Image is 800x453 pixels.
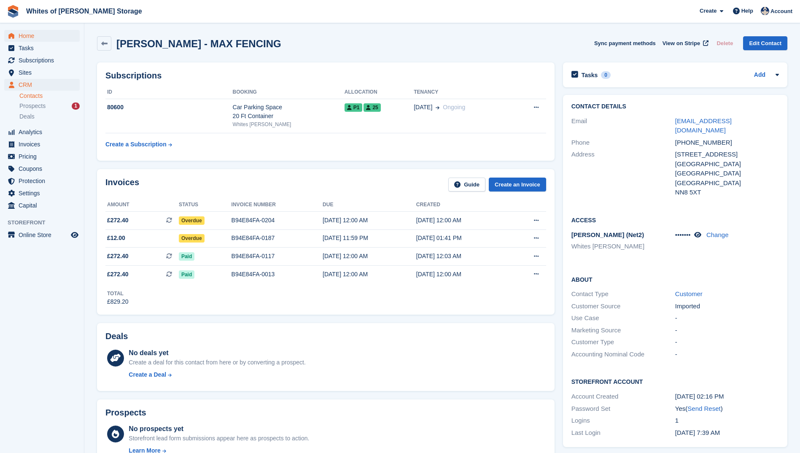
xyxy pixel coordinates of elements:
[19,126,69,138] span: Analytics
[675,337,779,347] div: -
[675,290,703,297] a: Customer
[107,252,129,261] span: £272.40
[571,377,779,386] h2: Storefront Account
[107,290,129,297] div: Total
[571,242,675,251] li: Whites [PERSON_NAME]
[179,234,205,243] span: Overdue
[179,216,205,225] span: Overdue
[323,234,416,243] div: [DATE] 11:59 PM
[323,252,416,261] div: [DATE] 12:00 AM
[19,163,69,175] span: Coupons
[179,270,194,279] span: Paid
[4,229,80,241] a: menu
[414,86,512,99] th: Tenancy
[448,178,485,191] a: Guide
[105,86,233,99] th: ID
[416,270,510,279] div: [DATE] 12:00 AM
[675,188,779,197] div: NN8 5XT
[345,86,414,99] th: Allocation
[19,138,69,150] span: Invoices
[4,163,80,175] a: menu
[416,234,510,243] div: [DATE] 01:41 PM
[19,102,46,110] span: Prospects
[345,103,362,112] span: P1
[232,270,323,279] div: B94E84FA-0013
[19,200,69,211] span: Capital
[232,252,323,261] div: B94E84FA-0117
[19,54,69,66] span: Subscriptions
[23,4,145,18] a: Whites of [PERSON_NAME] Storage
[675,117,732,134] a: [EMAIL_ADDRESS][DOMAIN_NAME]
[675,302,779,311] div: Imported
[571,138,675,148] div: Phone
[364,103,380,112] span: 25
[675,404,779,414] div: Yes
[675,178,779,188] div: [GEOGRAPHIC_DATA]
[582,71,598,79] h2: Tasks
[129,434,309,443] div: Storefront lead form submissions appear here as prospects to action.
[675,138,779,148] div: [PHONE_NUMBER]
[107,297,129,306] div: £829.20
[323,270,416,279] div: [DATE] 12:00 AM
[659,36,710,50] a: View on Stripe
[601,71,611,79] div: 0
[19,187,69,199] span: Settings
[687,405,720,412] a: Send Reset
[4,175,80,187] a: menu
[489,178,546,191] a: Create an Invoice
[675,159,779,169] div: [GEOGRAPHIC_DATA]
[7,5,19,18] img: stora-icon-8386f47178a22dfd0bd8f6a31ec36ba5ce8667c1dd55bd0f319d3a0aa187defe.svg
[19,67,69,78] span: Sites
[107,234,125,243] span: £12.00
[571,428,675,438] div: Last Login
[4,54,80,66] a: menu
[4,42,80,54] a: menu
[105,140,167,149] div: Create a Subscription
[323,216,416,225] div: [DATE] 12:00 AM
[571,337,675,347] div: Customer Type
[4,79,80,91] a: menu
[19,42,69,54] span: Tasks
[685,405,722,412] span: ( )
[129,424,309,434] div: No prospects yet
[129,348,305,358] div: No deals yet
[743,36,787,50] a: Edit Contact
[571,350,675,359] div: Accounting Nominal Code
[571,103,779,110] h2: Contact Details
[19,92,80,100] a: Contacts
[105,332,128,341] h2: Deals
[4,138,80,150] a: menu
[571,150,675,197] div: Address
[571,302,675,311] div: Customer Source
[713,36,736,50] button: Delete
[4,151,80,162] a: menu
[19,112,80,121] a: Deals
[70,230,80,240] a: Preview store
[675,313,779,323] div: -
[571,326,675,335] div: Marketing Source
[19,30,69,42] span: Home
[129,370,166,379] div: Create a Deal
[129,370,305,379] a: Create a Deal
[19,79,69,91] span: CRM
[4,187,80,199] a: menu
[233,103,345,121] div: Car Parking Space 20 Ft Container
[4,30,80,42] a: menu
[105,408,146,418] h2: Prospects
[232,234,323,243] div: B94E84FA-0187
[416,252,510,261] div: [DATE] 12:03 AM
[19,151,69,162] span: Pricing
[675,150,779,159] div: [STREET_ADDRESS]
[741,7,753,15] span: Help
[571,216,779,224] h2: Access
[105,103,233,112] div: 80600
[675,169,779,178] div: [GEOGRAPHIC_DATA]
[675,231,691,238] span: •••••••
[594,36,656,50] button: Sync payment methods
[105,178,139,191] h2: Invoices
[663,39,700,48] span: View on Stripe
[105,198,179,212] th: Amount
[675,416,779,426] div: 1
[571,416,675,426] div: Logins
[571,289,675,299] div: Contact Type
